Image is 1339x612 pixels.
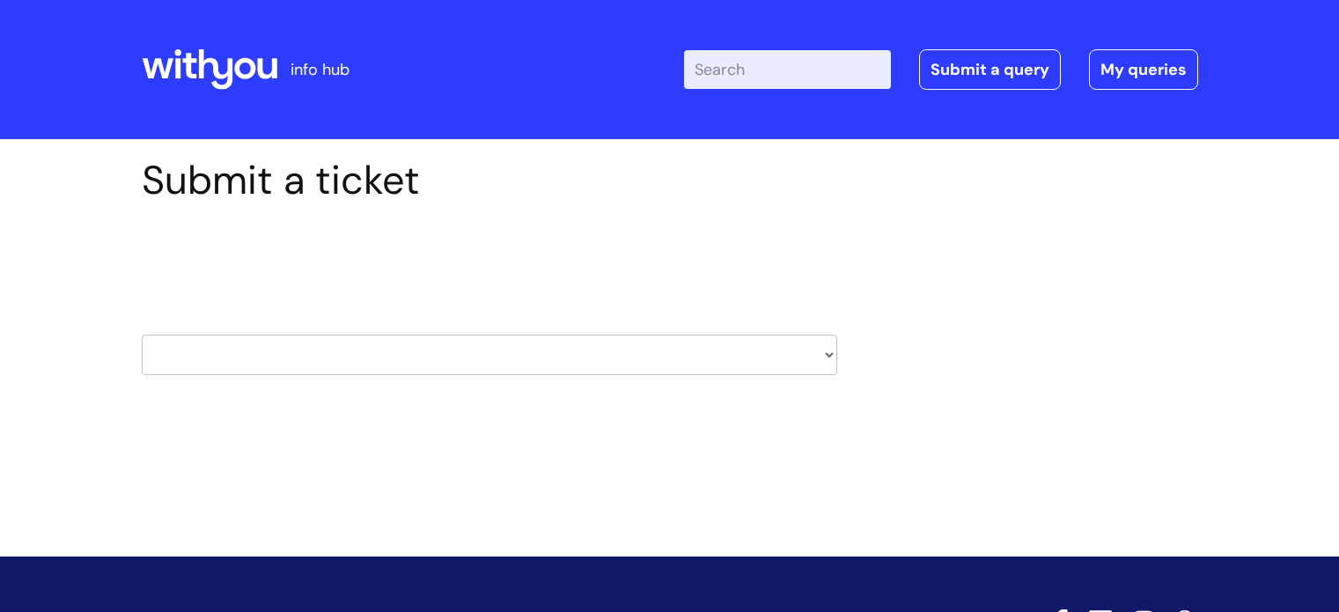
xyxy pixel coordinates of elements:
[919,49,1061,90] a: Submit a query
[142,157,837,204] h1: Submit a ticket
[142,245,837,277] h2: Select issue type
[1089,49,1198,90] a: My queries
[291,55,349,84] p: info hub
[684,50,891,89] input: Search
